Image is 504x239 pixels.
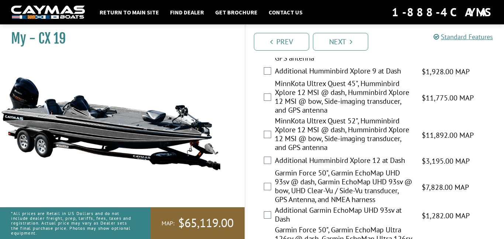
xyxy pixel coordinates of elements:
span: MAP: [162,219,175,227]
p: *All prices are Retail in US Dollars and do not include dealer freight, prep, tariffs, fees, taxe... [11,207,134,239]
label: MinnKota Ultrex Quest 52", Humminbird Xplore 12 MSI @ dash, Humminbird Xplore 12 MSI @ bow, Side-... [275,116,412,154]
span: $7,828.00 MAP [422,182,469,193]
label: MinnKota Ultrex Quest 45", Humminbird Xplore 12 MSI @ dash, Humminbird Xplore 12 MSI @ bow, Side-... [275,79,412,116]
a: Next [313,33,368,51]
label: Additional Garmin EchoMap UHD 93sv at Dash [275,206,412,225]
a: Standard Features [434,33,493,41]
ul: Pagination [252,32,504,51]
label: Additional Humminbird Xplore 12 at Dash [275,156,412,167]
span: $65,119.00 [178,215,234,231]
a: Prev [254,33,309,51]
span: $1,282.00 MAP [422,210,470,221]
span: $11,892.00 MAP [422,130,474,141]
div: 1-888-4CAYMAS [392,4,493,20]
span: $3,195.00 MAP [422,156,470,167]
a: Contact Us [265,7,306,17]
label: Additional Humminbird Xplore 9 at Dash [275,66,412,77]
span: $11,775.00 MAP [422,92,474,103]
a: Get Brochure [211,7,261,17]
a: Return to main site [96,7,163,17]
a: MAP:$65,119.00 [151,207,245,239]
span: $1,928.00 MAP [422,66,470,77]
h1: My - CX 19 [11,30,226,47]
img: white-logo-c9c8dbefe5ff5ceceb0f0178aa75bf4bb51f6bca0971e226c86eb53dfe498488.png [11,6,85,19]
label: Garmin Force 50", Garmin EchoMap UHD 93sv @ dash, Garmin EchoMap UHD 93sv @ bow, UHD Clear-Vu / S... [275,168,412,206]
a: Find Dealer [166,7,208,17]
